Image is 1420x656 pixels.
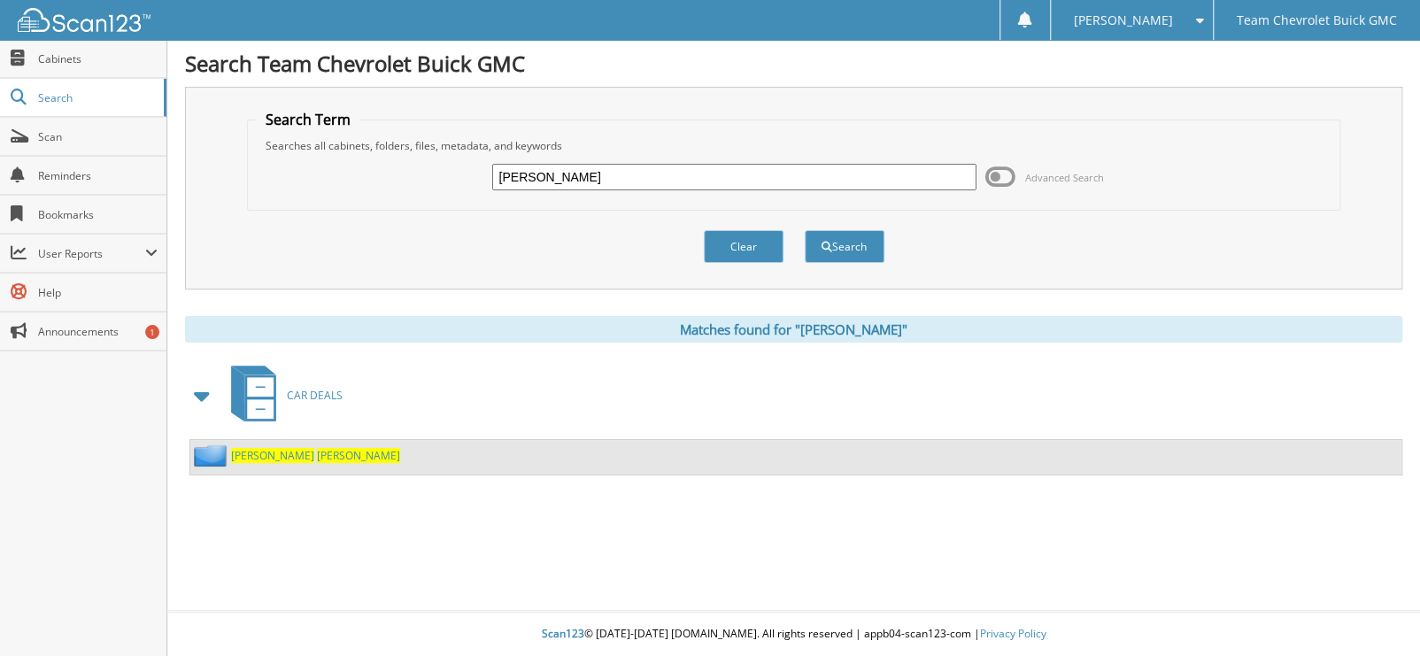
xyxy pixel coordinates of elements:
div: 1 [145,325,159,339]
span: Reminders [38,168,158,183]
button: Clear [704,230,783,263]
span: Search [38,90,155,105]
button: Search [805,230,884,263]
span: Advanced Search [1025,171,1104,184]
div: Matches found for "[PERSON_NAME]" [185,316,1402,343]
span: Cabinets [38,51,158,66]
a: [PERSON_NAME] [PERSON_NAME] [231,448,400,463]
span: User Reports [38,246,145,261]
span: Help [38,285,158,300]
span: [PERSON_NAME] [317,448,400,463]
h1: Search Team Chevrolet Buick GMC [185,49,1402,78]
a: Privacy Policy [980,626,1046,641]
div: Searches all cabinets, folders, files, metadata, and keywords [257,138,1331,153]
a: CAR DEALS [220,360,343,430]
span: Scan123 [542,626,584,641]
span: [PERSON_NAME] [231,448,314,463]
img: folder2.png [194,444,231,467]
img: scan123-logo-white.svg [18,8,150,32]
span: Scan [38,129,158,144]
span: CAR DEALS [287,388,343,403]
legend: Search Term [257,110,359,129]
span: Announcements [38,324,158,339]
span: Bookmarks [38,207,158,222]
span: [PERSON_NAME] [1074,15,1173,26]
div: © [DATE]-[DATE] [DOMAIN_NAME]. All rights reserved | appb04-scan123-com | [167,613,1420,656]
span: Team Chevrolet Buick GMC [1237,15,1397,26]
